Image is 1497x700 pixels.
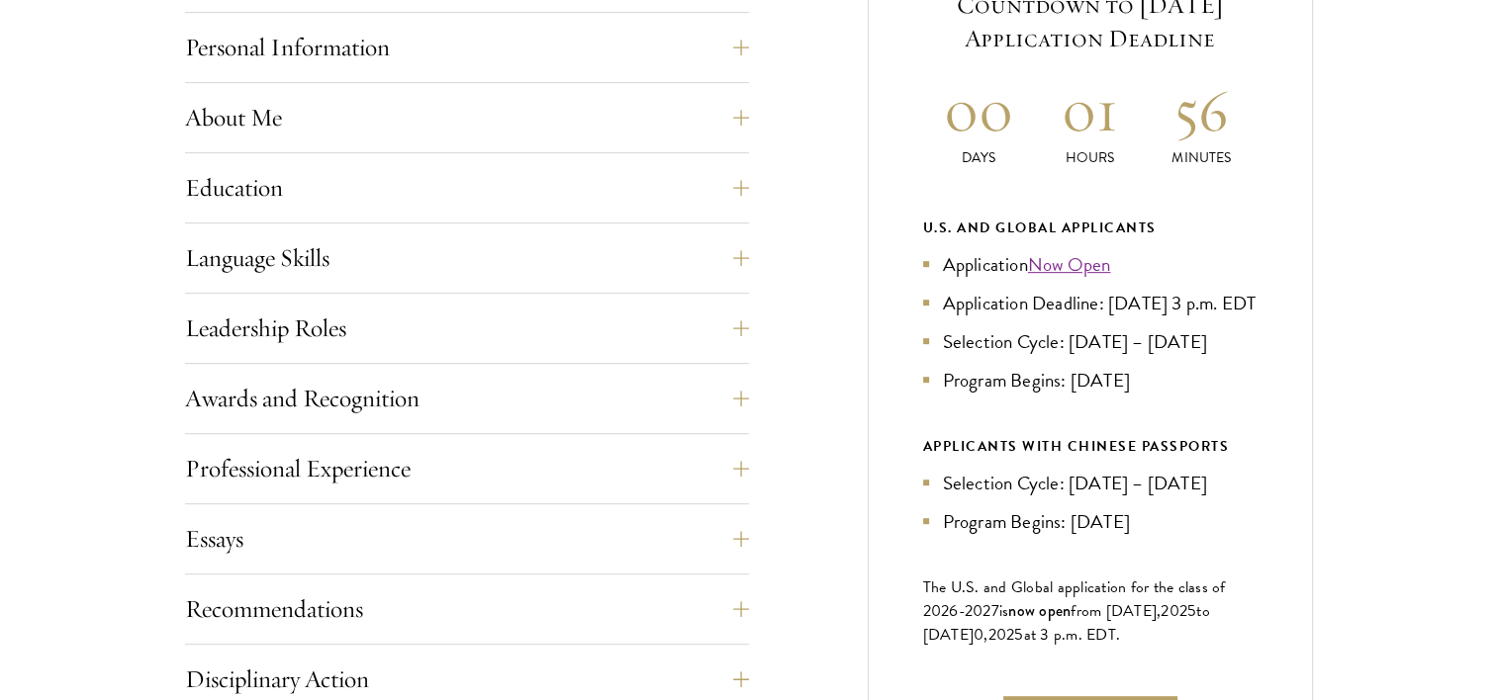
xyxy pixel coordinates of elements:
button: About Me [185,94,749,141]
button: Professional Experience [185,445,749,492]
li: Program Begins: [DATE] [923,366,1258,394]
span: from [DATE], [1071,599,1161,623]
span: 202 [988,623,1015,647]
span: 6 [949,599,958,623]
h2: 00 [923,73,1035,147]
button: Language Skills [185,234,749,282]
li: Program Begins: [DATE] [923,507,1258,536]
span: now open [1008,599,1071,622]
button: Leadership Roles [185,305,749,352]
span: at 3 p.m. EDT. [1024,623,1121,647]
button: Education [185,164,749,212]
li: Selection Cycle: [DATE] – [DATE] [923,469,1258,497]
span: 5 [1187,599,1196,623]
h2: 56 [1146,73,1258,147]
span: is [999,599,1009,623]
li: Application [923,250,1258,279]
span: -202 [959,599,991,623]
span: The U.S. and Global application for the class of 202 [923,575,1226,623]
p: Minutes [1146,147,1258,168]
button: Essays [185,515,749,563]
span: to [DATE] [923,599,1210,647]
div: U.S. and Global Applicants [923,216,1258,240]
a: Now Open [1028,250,1111,279]
h2: 01 [1034,73,1146,147]
span: 202 [1161,599,1187,623]
span: 0 [974,623,983,647]
p: Hours [1034,147,1146,168]
p: Days [923,147,1035,168]
button: Awards and Recognition [185,375,749,422]
div: APPLICANTS WITH CHINESE PASSPORTS [923,434,1258,459]
button: Personal Information [185,24,749,71]
span: 5 [1014,623,1023,647]
button: Recommendations [185,585,749,633]
li: Application Deadline: [DATE] 3 p.m. EDT [923,289,1258,317]
span: , [983,623,987,647]
span: 7 [991,599,999,623]
li: Selection Cycle: [DATE] – [DATE] [923,327,1258,356]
